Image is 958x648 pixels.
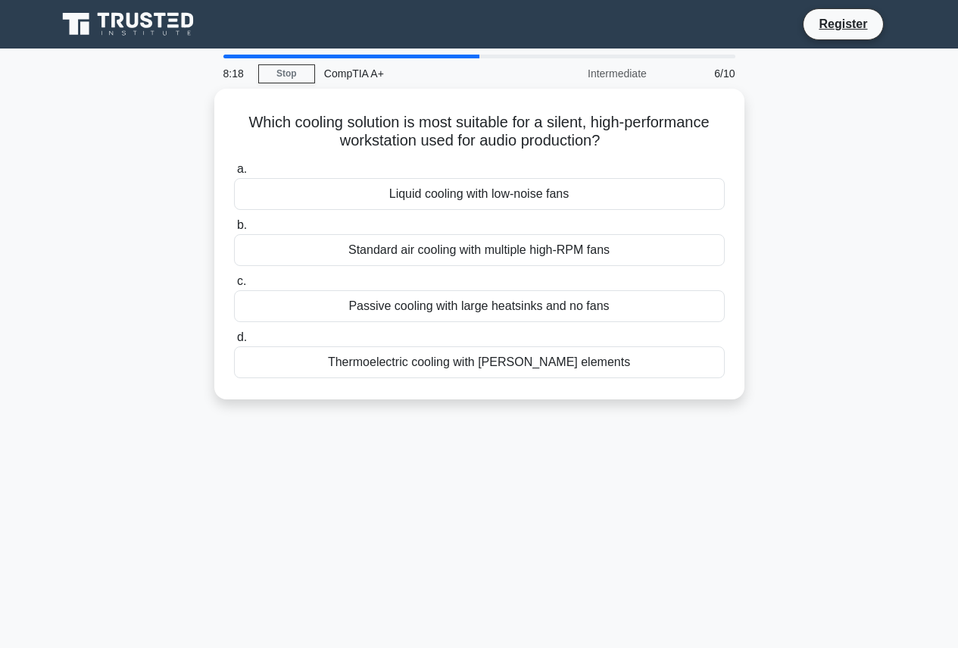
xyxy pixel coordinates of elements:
span: c. [237,274,246,287]
div: Intermediate [523,58,656,89]
div: 8:18 [214,58,258,89]
a: Stop [258,64,315,83]
div: 6/10 [656,58,744,89]
div: Passive cooling with large heatsinks and no fans [234,290,725,322]
a: Register [810,14,876,33]
h5: Which cooling solution is most suitable for a silent, high-performance workstation used for audio... [232,113,726,151]
div: Thermoelectric cooling with [PERSON_NAME] elements [234,346,725,378]
span: a. [237,162,247,175]
span: b. [237,218,247,231]
div: Standard air cooling with multiple high-RPM fans [234,234,725,266]
span: d. [237,330,247,343]
div: CompTIA A+ [315,58,523,89]
div: Liquid cooling with low-noise fans [234,178,725,210]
